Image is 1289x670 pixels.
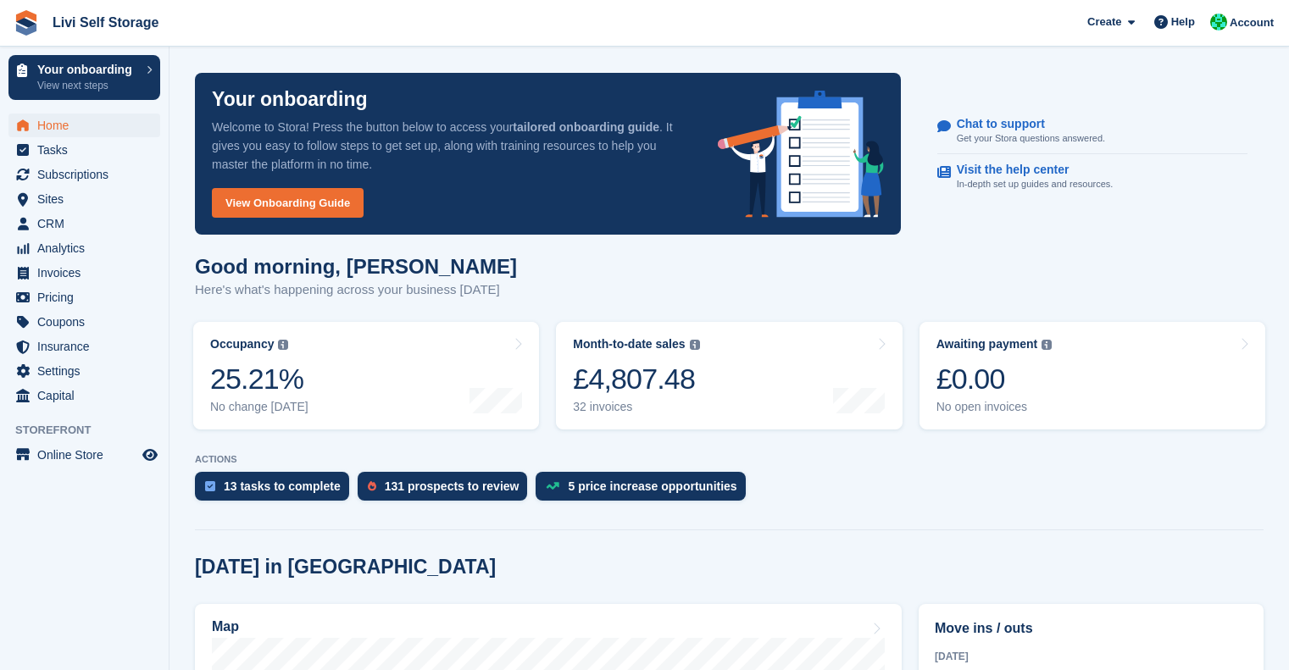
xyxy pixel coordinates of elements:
p: Chat to support [957,117,1092,131]
img: task-75834270c22a3079a89374b754ae025e5fb1db73e45f91037f5363f120a921f8.svg [205,481,215,491]
span: Account [1230,14,1274,31]
strong: tailored onboarding guide [513,120,659,134]
p: Here's what's happening across your business [DATE] [195,280,517,300]
img: onboarding-info-6c161a55d2c0e0a8cae90662b2fe09162a5109e8cc188191df67fb4f79e88e88.svg [718,91,884,218]
div: Occupancy [210,337,274,352]
img: stora-icon-8386f47178a22dfd0bd8f6a31ec36ba5ce8667c1dd55bd0f319d3a0aa187defe.svg [14,10,39,36]
div: [DATE] [935,649,1247,664]
span: Subscriptions [37,163,139,186]
div: 13 tasks to complete [224,479,341,493]
img: Joe Robertson [1210,14,1227,30]
a: menu [8,310,160,334]
span: Home [37,114,139,137]
a: Awaiting payment £0.00 No open invoices [920,322,1265,429]
a: Livi Self Storage [46,8,165,36]
a: Occupancy 25.21% No change [DATE] [193,322,539,429]
h2: [DATE] in [GEOGRAPHIC_DATA] [195,556,496,579]
p: View next steps [37,78,138,93]
p: Your onboarding [212,90,368,109]
span: Invoices [37,261,139,285]
a: menu [8,163,160,186]
a: 131 prospects to review [358,472,536,509]
h1: Good morning, [PERSON_NAME] [195,255,517,278]
a: Month-to-date sales £4,807.48 32 invoices [556,322,902,429]
div: 131 prospects to review [385,479,519,493]
img: icon-info-grey-7440780725fd019a000dd9b08b2336e03edf1995a4989e88bcd33f0948082b44.svg [690,340,700,350]
img: prospect-51fa495bee0391a8d652442698ab0144808aea92771e9ea1ae160a38d050c398.svg [368,481,376,491]
a: 5 price increase opportunities [536,472,753,509]
a: menu [8,212,160,235]
span: Pricing [37,285,139,309]
a: menu [8,443,160,467]
a: menu [8,285,160,309]
img: icon-info-grey-7440780725fd019a000dd9b08b2336e03edf1995a4989e88bcd33f0948082b44.svg [1042,340,1052,350]
a: menu [8,114,160,137]
span: Tasks [37,138,139,162]
div: £4,807.48 [573,362,699,396]
a: Preview store [140,445,160,465]
a: menu [8,261,160,285]
a: menu [8,335,160,358]
h2: Move ins / outs [935,618,1247,639]
p: Get your Stora questions answered. [957,131,1105,146]
a: Chat to support Get your Stora questions answered. [937,108,1247,155]
div: No change [DATE] [210,400,308,414]
p: ACTIONS [195,454,1264,465]
div: Awaiting payment [936,337,1038,352]
div: No open invoices [936,400,1053,414]
span: Sites [37,187,139,211]
a: View Onboarding Guide [212,188,364,218]
a: menu [8,384,160,407]
a: menu [8,359,160,383]
span: Help [1171,14,1195,30]
a: Your onboarding View next steps [8,55,160,100]
a: Visit the help center In-depth set up guides and resources. [937,154,1247,200]
a: menu [8,138,160,162]
span: Storefront [15,422,169,439]
p: Welcome to Stora! Press the button below to access your . It gives you easy to follow steps to ge... [212,118,691,174]
span: Create [1087,14,1121,30]
span: Insurance [37,335,139,358]
span: Online Store [37,443,139,467]
p: Visit the help center [957,163,1100,177]
span: CRM [37,212,139,235]
div: £0.00 [936,362,1053,396]
div: Month-to-date sales [573,337,685,352]
a: 13 tasks to complete [195,472,358,509]
p: Your onboarding [37,64,138,75]
a: menu [8,187,160,211]
span: Settings [37,359,139,383]
img: price_increase_opportunities-93ffe204e8149a01c8c9dc8f82e8f89637d9d84a8eef4429ea346261dce0b2c0.svg [546,482,559,490]
h2: Map [212,619,239,634]
span: Analytics [37,236,139,260]
span: Coupons [37,310,139,334]
img: icon-info-grey-7440780725fd019a000dd9b08b2336e03edf1995a4989e88bcd33f0948082b44.svg [278,340,288,350]
a: menu [8,236,160,260]
div: 5 price increase opportunities [568,479,736,493]
div: 25.21% [210,362,308,396]
p: In-depth set up guides and resources. [957,177,1114,191]
div: 32 invoices [573,400,699,414]
span: Capital [37,384,139,407]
